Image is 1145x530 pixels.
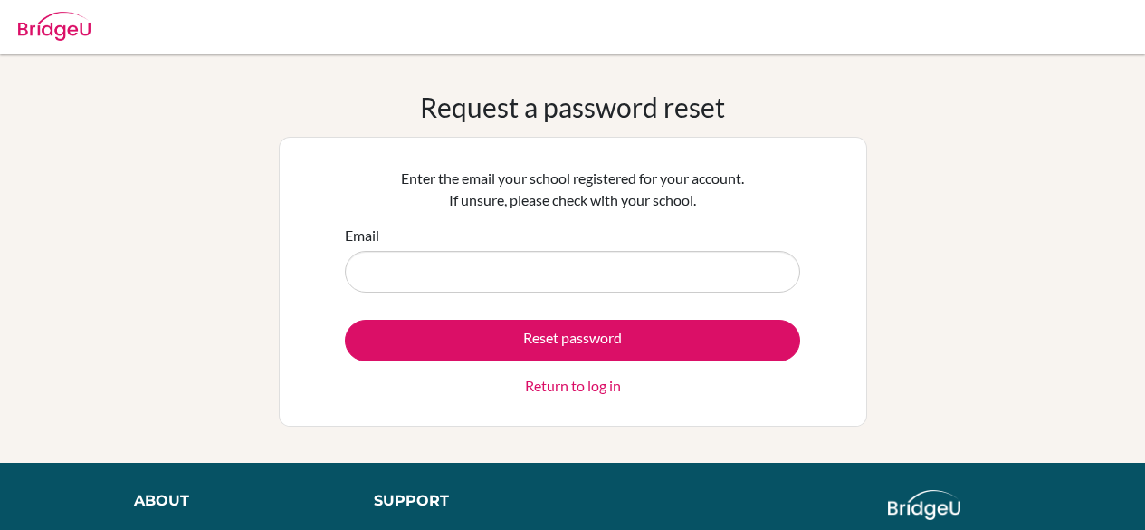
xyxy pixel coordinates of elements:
img: logo_white@2x-f4f0deed5e89b7ecb1c2cc34c3e3d731f90f0f143d5ea2071677605dd97b5244.png [888,490,961,520]
button: Reset password [345,320,800,361]
a: Return to log in [525,375,621,397]
h1: Request a password reset [420,91,725,123]
p: Enter the email your school registered for your account. If unsure, please check with your school. [345,168,800,211]
div: About [134,490,333,512]
label: Email [345,225,379,246]
div: Support [374,490,555,512]
img: Bridge-U [18,12,91,41]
